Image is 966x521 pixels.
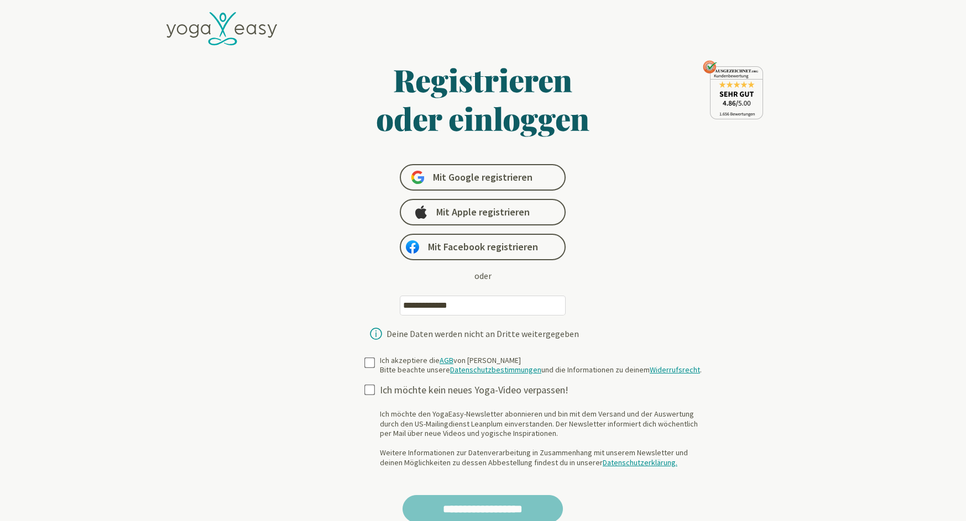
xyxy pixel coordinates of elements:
[703,60,763,119] img: ausgezeichnet_seal.png
[380,409,711,467] div: Ich möchte den YogaEasy-Newsletter abonnieren und bin mit dem Versand und der Auswertung durch de...
[400,234,566,260] a: Mit Facebook registrieren
[380,356,702,375] div: Ich akzeptiere die von [PERSON_NAME] Bitte beachte unsere und die Informationen zu deinem .
[436,206,530,219] span: Mit Apple registrieren
[450,365,541,375] a: Datenschutzbestimmungen
[269,60,697,138] h1: Registrieren oder einloggen
[400,164,566,191] a: Mit Google registrieren
[474,269,492,282] div: oder
[603,457,677,467] a: Datenschutzerklärung.
[400,199,566,225] a: Mit Apple registrieren
[380,384,711,397] div: Ich möchte kein neues Yoga-Video verpassen!
[433,171,532,184] span: Mit Google registrieren
[650,365,700,375] a: Widerrufsrecht
[440,355,453,365] a: AGB
[428,240,538,254] span: Mit Facebook registrieren
[387,329,579,338] div: Deine Daten werden nicht an Dritte weitergegeben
